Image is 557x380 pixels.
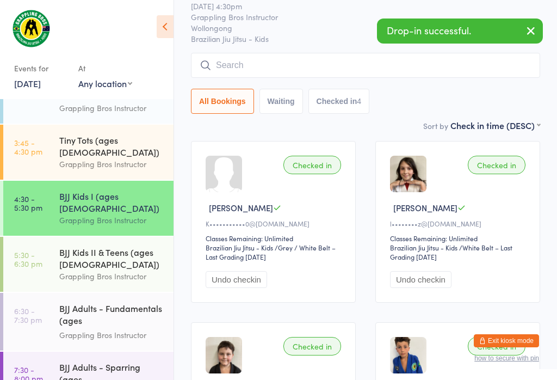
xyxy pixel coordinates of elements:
[78,77,132,89] div: Any location
[450,119,540,131] div: Check in time (DESC)
[390,234,529,243] div: Classes Remaining: Unlimited
[283,337,341,356] div: Checked in
[423,120,448,131] label: Sort by
[191,33,540,44] span: Brazilian Jiu Jitsu - Kids
[14,307,42,324] time: 6:30 - 7:30 pm
[390,271,451,288] button: Undo checkin
[474,334,539,347] button: Exit kiosk mode
[206,219,344,228] div: K•••••••••••0@[DOMAIN_NAME]
[357,97,361,106] div: 4
[59,102,164,114] div: Grappling Bros Instructor
[14,77,41,89] a: [DATE]
[191,1,523,11] span: [DATE] 4:30pm
[206,234,344,243] div: Classes Remaining: Unlimited
[59,246,164,270] div: BJJ Kids II & Teens (ages [DEMOGRAPHIC_DATA])
[3,237,174,292] a: 5:30 -6:30 pmBJJ Kids II & Teens (ages [DEMOGRAPHIC_DATA])Grappling Bros Instructor
[3,293,174,351] a: 6:30 -7:30 pmBJJ Adults - Fundamentals (ages [DEMOGRAPHIC_DATA]+)Grappling Bros Instructor
[191,11,523,22] span: Grappling Bros Instructor
[14,194,42,212] time: 4:30 - 5:30 pm
[59,158,164,170] div: Grappling Bros Instructor
[474,354,539,362] button: how to secure with pin
[468,156,525,174] div: Checked in
[59,270,164,283] div: Grappling Bros Instructor
[11,8,52,48] img: Grappling Bros Wollongong
[191,22,523,33] span: Wollongong
[3,125,174,180] a: 3:45 -4:30 pmTiny Tots (ages [DEMOGRAPHIC_DATA])Grappling Bros Instructor
[59,190,164,214] div: BJJ Kids I (ages [DEMOGRAPHIC_DATA])
[59,214,164,226] div: Grappling Bros Instructor
[206,271,267,288] button: Undo checkin
[59,329,164,341] div: Grappling Bros Instructor
[3,181,174,236] a: 4:30 -5:30 pmBJJ Kids I (ages [DEMOGRAPHIC_DATA])Grappling Bros Instructor
[59,302,164,329] div: BJJ Adults - Fundamentals (ages [DEMOGRAPHIC_DATA]+)
[14,250,42,268] time: 5:30 - 6:30 pm
[78,59,132,77] div: At
[191,89,254,114] button: All Bookings
[468,337,525,356] div: Checked in
[390,243,457,252] div: Brazilian Jiu Jitsu - Kids
[209,202,273,213] span: [PERSON_NAME]
[206,337,242,373] img: image1759131600.png
[259,89,303,114] button: Waiting
[59,134,164,158] div: Tiny Tots (ages [DEMOGRAPHIC_DATA])
[283,156,341,174] div: Checked in
[14,138,42,156] time: 3:45 - 4:30 pm
[377,19,543,44] div: Drop-in successful.
[390,337,426,373] img: image1737008371.png
[191,53,540,78] input: Search
[390,156,426,192] img: image1759131684.png
[390,219,529,228] div: l••••••••z@[DOMAIN_NAME]
[206,243,273,252] div: Brazilian Jiu Jitsu - Kids
[308,89,370,114] button: Checked in4
[393,202,457,213] span: [PERSON_NAME]
[14,59,67,77] div: Events for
